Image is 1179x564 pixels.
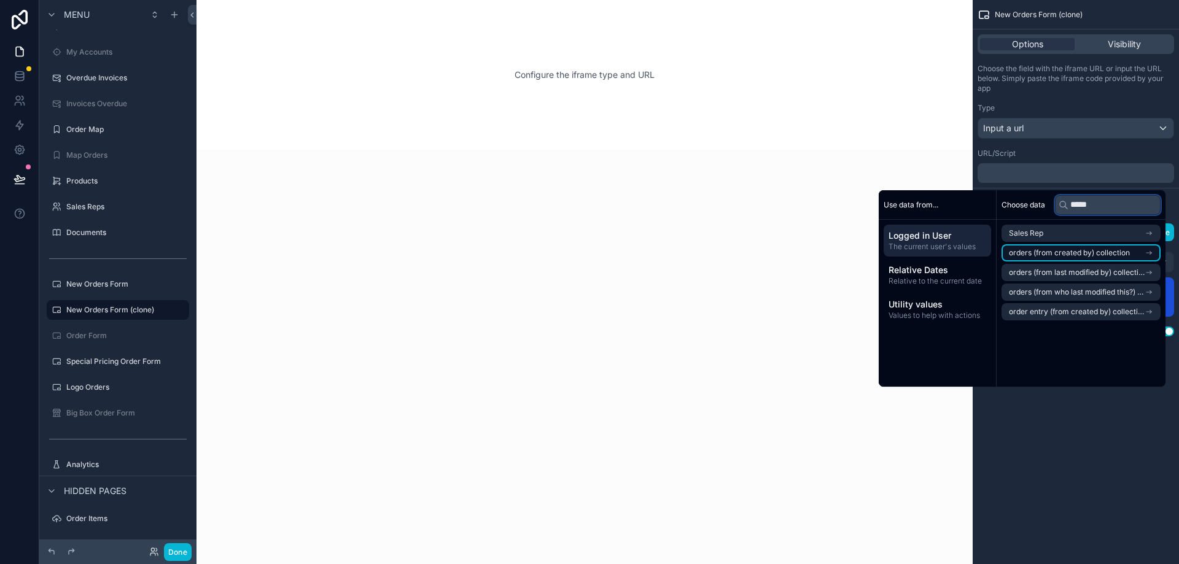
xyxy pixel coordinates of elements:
[66,460,187,469] label: Analytics
[66,382,187,392] label: Logo Orders
[66,73,187,83] label: Overdue Invoices
[66,228,187,238] label: Documents
[66,176,187,186] label: Products
[164,543,192,561] button: Done
[47,403,189,423] a: Big Box Order Form
[47,377,189,397] a: Logo Orders
[47,42,189,62] a: My Accounts
[47,352,189,371] a: Special Pricing Order Form
[47,145,189,165] a: Map Orders
[889,298,986,311] span: Utility values
[66,279,187,289] label: New Orders Form
[66,47,187,57] label: My Accounts
[1012,38,1043,50] span: Options
[995,10,1083,20] span: New Orders Form (clone)
[889,276,986,286] span: Relative to the current date
[978,103,995,113] label: Type
[64,485,126,497] span: Hidden pages
[66,514,187,523] label: Order Items
[978,64,1174,93] p: Choose the field with the iframe URL or input the URL below. Simply paste the iframe code provide...
[47,455,189,474] a: Analytics
[889,264,986,276] span: Relative Dates
[884,200,938,210] span: Use data from...
[47,300,189,320] a: New Orders Form (clone)
[978,163,1174,183] div: scrollable content
[47,326,189,346] a: Order Form
[66,150,187,160] label: Map Orders
[879,220,996,330] div: scrollable content
[978,149,1016,158] label: URL/Script
[47,223,189,242] a: Documents
[66,357,187,366] label: Special Pricing Order Form
[47,171,189,191] a: Products
[889,311,986,320] span: Values to help with actions
[47,120,189,139] a: Order Map
[983,122,1024,134] span: Input a url
[66,408,187,418] label: Big Box Order Form
[978,118,1174,139] button: Input a url
[66,202,187,212] label: Sales Reps
[64,9,90,21] span: Menu
[889,242,986,252] span: The current user's values
[1108,38,1141,50] span: Visibility
[66,125,187,134] label: Order Map
[66,331,187,341] label: Order Form
[889,230,986,242] span: Logged in User
[47,274,189,294] a: New Orders Form
[66,99,187,109] label: Invoices Overdue
[66,305,182,315] label: New Orders Form (clone)
[47,68,189,88] a: Overdue Invoices
[47,197,189,217] a: Sales Reps
[47,509,189,528] a: Order Items
[47,94,189,114] a: Invoices Overdue
[1002,200,1045,210] span: Choose data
